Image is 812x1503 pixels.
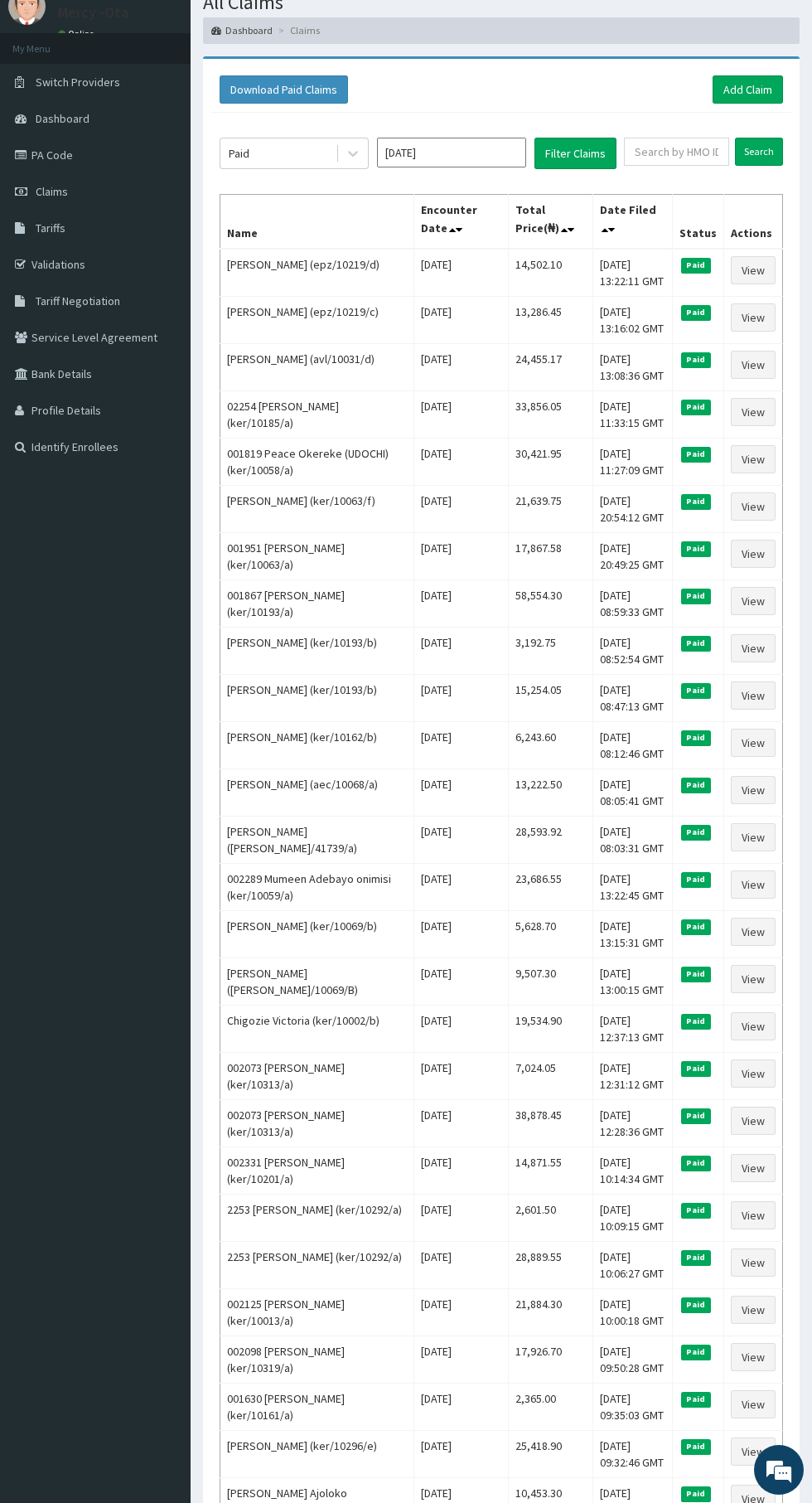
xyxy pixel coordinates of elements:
td: [DATE] 08:05:41 GMT [593,768,673,816]
td: [DATE] 09:50:28 GMT [593,1336,673,1383]
td: 23,686.55 [508,863,592,910]
input: Search by HMO ID [624,138,729,166]
td: [DATE] [413,1194,508,1241]
td: [DATE] [413,768,508,816]
a: View [731,1296,776,1324]
input: Select Month and Year [377,138,526,167]
td: [DATE] 08:52:54 GMT [593,627,673,674]
td: [DATE] 12:28:36 GMT [593,1099,673,1147]
th: Encounter Date [413,194,508,249]
td: [DATE] 12:31:12 GMT [593,1052,673,1099]
td: [DATE] [413,721,508,768]
th: Total Price(₦) [508,194,592,249]
a: View [731,1107,776,1135]
td: [PERSON_NAME] (avl/10031/d) [220,343,414,390]
th: Status [672,194,723,249]
td: [DATE] [413,627,508,674]
span: Paid [681,919,711,934]
span: Paid [681,1392,711,1407]
td: 21,884.30 [508,1288,592,1336]
td: 13,222.50 [508,768,592,816]
td: 001951 [PERSON_NAME] (ker/10063/a) [220,532,414,579]
td: 33,856.05 [508,390,592,438]
td: [DATE] 13:16:02 GMT [593,296,673,343]
td: [PERSON_NAME] (ker/10193/b) [220,627,414,674]
td: [DATE] 08:47:13 GMT [593,674,673,721]
td: [DATE] 10:06:27 GMT [593,1241,673,1288]
div: Chat with us now [86,93,278,114]
td: [DATE] [413,532,508,579]
td: 19,534.90 [508,1005,592,1052]
td: 17,926.70 [508,1336,592,1383]
td: 15,254.05 [508,674,592,721]
th: Actions [723,194,782,249]
div: Minimize live chat window [272,8,312,48]
span: Paid [681,1439,711,1454]
span: Paid [681,447,711,462]
a: View [731,823,776,851]
span: Paid [681,1156,711,1171]
a: View [731,492,776,521]
td: 24,455.17 [508,343,592,390]
td: [DATE] [413,296,508,343]
span: Paid [681,730,711,745]
td: [DATE] 08:59:33 GMT [593,579,673,627]
span: Paid [681,400,711,415]
a: View [731,681,776,710]
a: View [731,445,776,473]
th: Name [220,194,414,249]
span: Paid [681,1486,711,1501]
span: Paid [681,1345,711,1360]
td: 002073 [PERSON_NAME] (ker/10313/a) [220,1052,414,1099]
span: Paid [681,305,711,320]
td: [PERSON_NAME] (ker/10296/e) [220,1430,414,1477]
td: 17,867.58 [508,532,592,579]
td: 002289 Mumeen Adebayo onimisi (ker/10059/a) [220,863,414,910]
td: [DATE] [413,1005,508,1052]
a: View [731,634,776,662]
td: 30,421.95 [508,438,592,485]
td: [DATE] [413,1288,508,1336]
td: [DATE] [413,1147,508,1194]
td: 2253 [PERSON_NAME] (ker/10292/a) [220,1194,414,1241]
td: 28,593.92 [508,816,592,863]
a: View [731,1059,776,1088]
td: 002098 [PERSON_NAME] (ker/10319/a) [220,1336,414,1383]
span: Paid [681,967,711,982]
td: [PERSON_NAME] (epz/10219/d) [220,249,414,297]
td: 001867 [PERSON_NAME] (ker/10193/a) [220,579,414,627]
th: Date Filed [593,194,673,249]
td: [DATE] 11:33:15 GMT [593,390,673,438]
td: [PERSON_NAME] (ker/10063/f) [220,485,414,532]
td: [DATE] [413,1383,508,1430]
span: Paid [681,1250,711,1265]
td: 02254 [PERSON_NAME] (ker/10185/a) [220,390,414,438]
td: [DATE] 10:09:15 GMT [593,1194,673,1241]
td: [DATE] 13:00:15 GMT [593,958,673,1005]
a: View [731,870,776,899]
a: View [731,303,776,332]
div: Paid [229,145,249,162]
a: View [731,1201,776,1229]
a: View [731,1012,776,1040]
td: [DATE] 13:22:11 GMT [593,249,673,297]
td: [DATE] [413,343,508,390]
td: [DATE] [413,674,508,721]
textarea: Type your message and hit 'Enter' [8,453,316,511]
a: View [731,398,776,426]
td: 28,889.55 [508,1241,592,1288]
td: [DATE] 11:27:09 GMT [593,438,673,485]
input: Search [735,138,783,166]
a: View [731,540,776,568]
span: Tariffs [36,221,65,235]
a: View [731,587,776,615]
td: [DATE] [413,249,508,297]
a: Online [58,28,98,40]
td: Chigozie Victoria (ker/10002/b) [220,1005,414,1052]
td: 21,639.75 [508,485,592,532]
td: [DATE] [413,438,508,485]
td: [DATE] [413,1241,508,1288]
td: 002125 [PERSON_NAME] (ker/10013/a) [220,1288,414,1336]
span: Paid [681,636,711,651]
span: Switch Providers [36,75,120,90]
